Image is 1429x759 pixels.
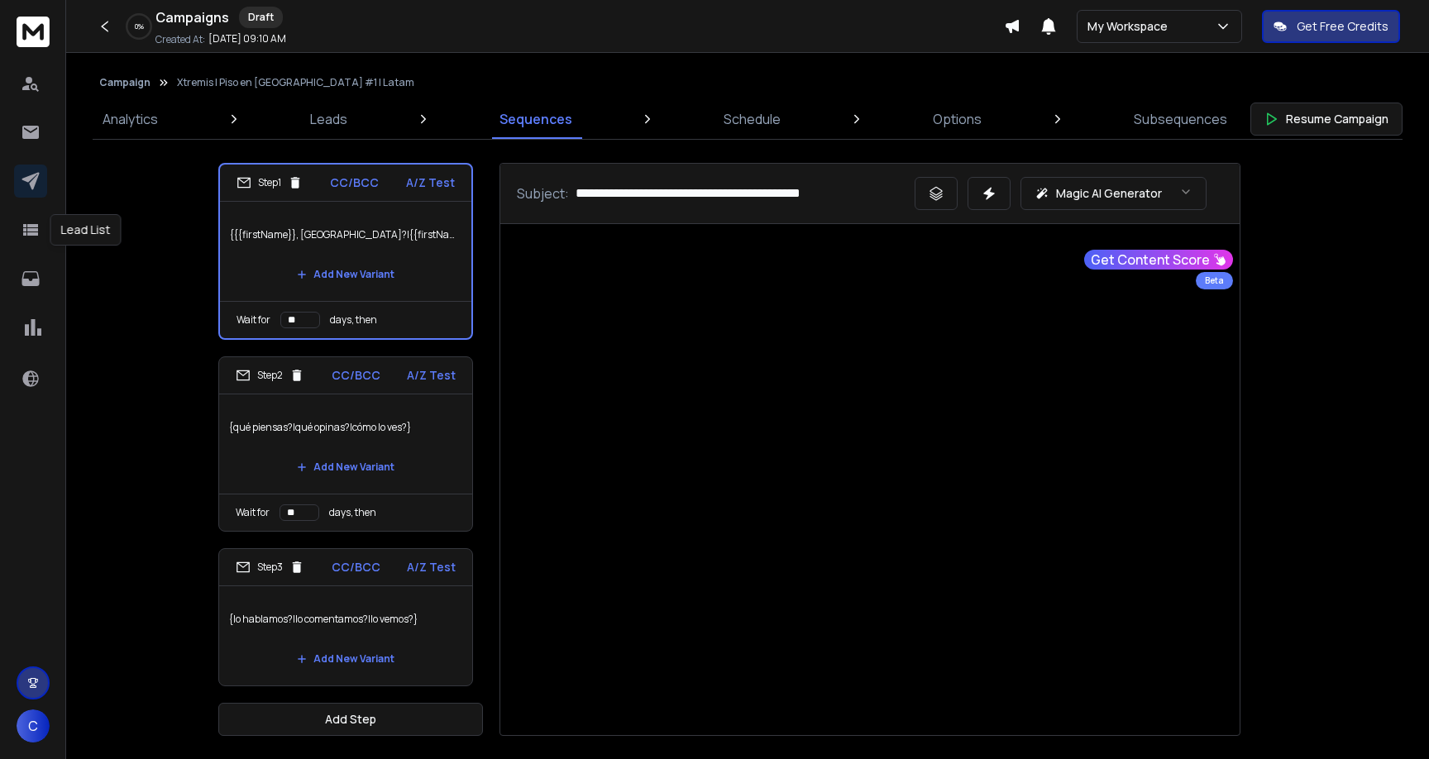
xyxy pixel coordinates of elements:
[1262,10,1400,43] button: Get Free Credits
[300,99,357,139] a: Leads
[284,258,408,291] button: Add New Variant
[1134,109,1227,129] p: Subsequences
[237,313,270,327] p: Wait for
[332,559,380,575] p: CC/BCC
[50,214,122,246] div: Lead List
[714,99,791,139] a: Schedule
[135,21,144,31] p: 0 %
[99,76,151,89] button: Campaign
[724,109,781,129] p: Schedule
[499,109,572,129] p: Sequences
[1084,250,1233,270] button: Get Content Score
[310,109,347,129] p: Leads
[1196,272,1233,289] div: Beta
[490,99,582,139] a: Sequences
[17,709,50,742] button: C
[1250,103,1403,136] button: Resume Campaign
[218,356,473,532] li: Step2CC/BCCA/Z Test{qué piensas?|qué opinas?|cómo lo ves?}Add New VariantWait fordays, then
[229,404,462,451] p: {qué piensas?|qué opinas?|cómo lo ves?}
[208,32,286,45] p: [DATE] 09:10 AM
[284,451,408,484] button: Add New Variant
[155,7,229,27] h1: Campaigns
[239,7,283,28] div: Draft
[1020,177,1207,210] button: Magic AI Generator
[332,367,380,384] p: CC/BCC
[218,163,473,340] li: Step1CC/BCCA/Z Test{{{firstName}}, [GEOGRAPHIC_DATA]?|{{firstName}} - [GEOGRAPHIC_DATA]}Add New V...
[229,596,462,642] p: {lo hablamos?|lo comentamos?|lo vemos?}
[236,506,270,519] p: Wait for
[177,76,414,89] p: Xtremis | Piso en [GEOGRAPHIC_DATA] #1 | Latam
[330,313,377,327] p: days, then
[237,175,303,190] div: Step 1
[155,33,205,46] p: Created At:
[1124,99,1237,139] a: Subsequences
[236,368,304,383] div: Step 2
[923,99,992,139] a: Options
[284,642,408,675] button: Add New Variant
[236,560,304,575] div: Step 3
[330,174,379,191] p: CC/BCC
[1297,18,1388,35] p: Get Free Credits
[1056,185,1162,202] p: Magic AI Generator
[218,703,483,736] button: Add Step
[407,559,456,575] p: A/Z Test
[1087,18,1174,35] p: My Workspace
[218,548,473,686] li: Step3CC/BCCA/Z Test{lo hablamos?|lo comentamos?|lo vemos?}Add New Variant
[329,506,376,519] p: days, then
[407,367,456,384] p: A/Z Test
[230,212,461,258] p: {{{firstName}}, [GEOGRAPHIC_DATA]?|{{firstName}} - [GEOGRAPHIC_DATA]}
[103,109,158,129] p: Analytics
[93,99,168,139] a: Analytics
[517,184,569,203] p: Subject:
[406,174,455,191] p: A/Z Test
[933,109,982,129] p: Options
